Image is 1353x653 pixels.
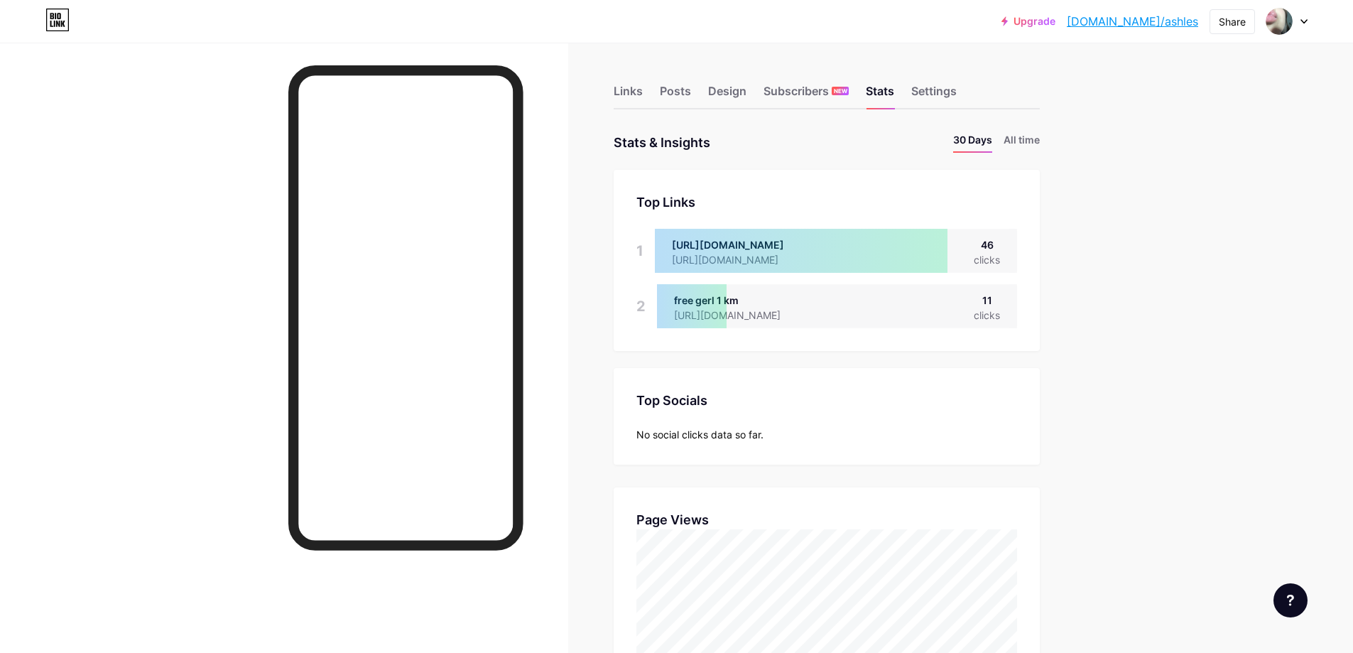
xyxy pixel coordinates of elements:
[636,284,646,328] div: 2
[1067,13,1198,30] a: [DOMAIN_NAME]/ashles
[764,82,849,108] div: Subscribers
[911,82,957,108] div: Settings
[660,82,691,108] div: Posts
[708,82,746,108] div: Design
[974,293,1000,308] div: 11
[974,308,1000,323] div: clicks
[636,193,1017,212] div: Top Links
[953,132,992,153] li: 30 Days
[1001,16,1055,27] a: Upgrade
[1004,132,1040,153] li: All time
[636,229,643,273] div: 1
[974,252,1000,267] div: clicks
[636,391,1017,410] div: Top Socials
[614,132,710,153] div: Stats & Insights
[974,237,1000,252] div: 46
[834,87,847,95] span: NEW
[674,308,803,323] div: [URL][DOMAIN_NAME]
[1266,8,1293,35] img: ashles
[636,427,1017,442] div: No social clicks data so far.
[614,82,643,108] div: Links
[1219,14,1246,29] div: Share
[674,293,803,308] div: free gerl 1 km
[636,510,1017,529] div: Page Views
[866,82,894,108] div: Stats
